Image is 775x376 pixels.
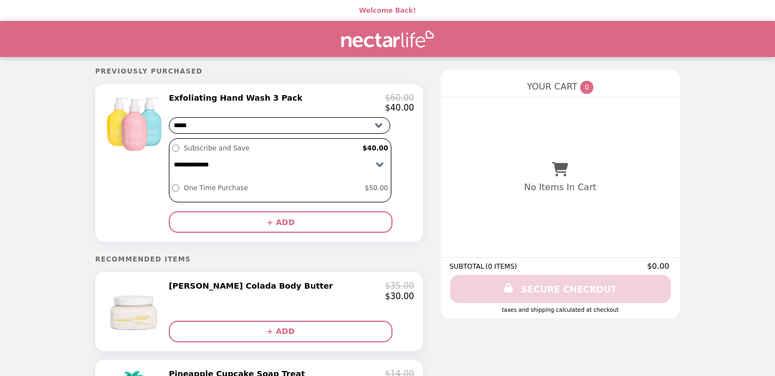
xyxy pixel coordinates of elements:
[449,263,485,270] span: SUBTOTAL
[647,262,671,270] span: $0.00
[524,182,596,192] p: No Items In Cart
[169,155,391,174] select: Select a subscription option
[360,142,391,155] label: $40.00
[485,263,517,270] span: ( 0 ITEMS )
[169,281,337,291] h2: [PERSON_NAME] Colada Body Butter
[169,211,392,233] button: + ADD
[341,28,434,50] img: Brand Logo
[449,307,671,313] div: Taxes and Shipping calculated at checkout
[103,93,168,155] img: Exfoliating Hand Wash 3 Pack
[169,93,307,103] h2: Exfoliating Hand Wash 3 Pack
[181,181,362,195] label: One Time Purchase
[527,81,577,92] span: YOUR CART
[169,321,392,342] button: + ADD
[169,117,390,134] select: Select a product variant
[385,281,415,291] p: $35.00
[359,7,416,14] p: Welcome Back!
[181,142,360,155] label: Subscribe and Save
[385,291,415,301] p: $30.00
[385,93,415,103] p: $60.00
[385,103,415,113] p: $40.00
[362,181,391,195] label: $50.00
[580,81,593,94] span: 0
[95,255,423,263] h5: Recommended Items
[103,281,167,342] img: Piña Colada Body Butter
[95,67,423,75] h5: Previously Purchased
